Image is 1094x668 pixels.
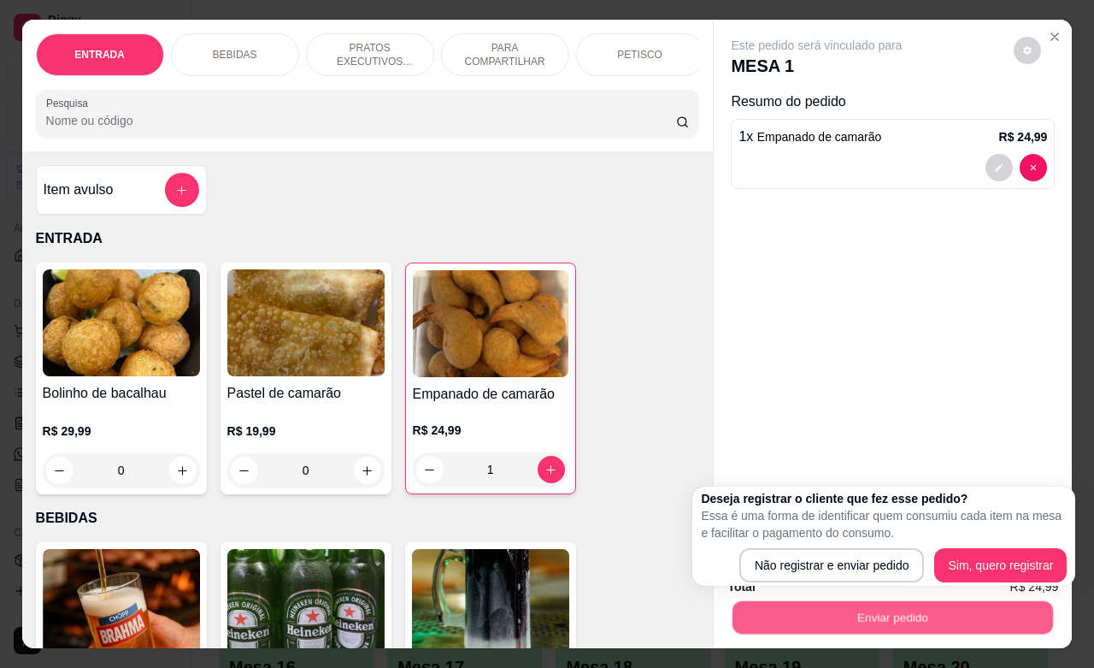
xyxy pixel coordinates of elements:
button: increase-product-quantity [538,456,565,483]
h4: Item avulso [44,180,114,200]
span: Empanado de camarão [757,130,882,144]
p: PETISCO [617,48,662,62]
p: R$ 19,99 [227,423,385,440]
p: R$ 29,99 [43,423,200,440]
button: add-separate-item [165,173,199,207]
button: decrease-product-quantity [1014,37,1041,64]
p: Essa é uma forma de identificar quem consumiu cada item na mesa e facilitar o pagamento do consumo. [701,507,1067,541]
strong: Total [727,580,755,594]
label: Pesquisa [46,96,94,110]
p: PARA COMPARTILHAR [456,41,555,68]
p: 1 x [738,127,881,147]
button: decrease-product-quantity [231,457,258,484]
p: R$ 24,99 [413,422,568,439]
p: PRATOS EXECUTIVOS (INDIVIDUAIS) [321,41,420,68]
img: product-image [43,269,200,376]
button: decrease-product-quantity [1020,154,1047,181]
p: BEBIDAS [36,508,700,529]
p: ENTRADA [36,228,700,249]
input: Pesquisa [46,112,676,129]
p: ENTRADA [74,48,125,62]
img: product-image [43,549,200,656]
h2: Deseja registrar o cliente que fez esse pedido? [701,490,1067,507]
p: MESA 1 [731,54,902,78]
span: R$ 24,99 [1010,577,1059,596]
h4: Bolinho de bacalhau [43,383,200,404]
p: Resumo do pedido [731,92,1055,112]
button: Não registrar e enviar pedido [739,548,925,582]
img: product-image [413,270,568,377]
p: R$ 24,99 [999,128,1048,145]
p: Este pedido será vinculado para [731,37,902,54]
button: increase-product-quantity [354,457,381,484]
button: decrease-product-quantity [46,457,74,484]
img: product-image [227,269,385,376]
button: Enviar pedido [732,600,1053,634]
button: decrease-product-quantity [416,456,444,483]
h4: Pastel de camarão [227,383,385,404]
img: product-image [227,549,385,656]
h4: Empanado de camarão [413,384,568,405]
button: decrease-product-quantity [985,154,1013,181]
button: Sim, quero registrar [934,548,1067,582]
button: increase-product-quantity [169,457,197,484]
button: Close [1041,23,1068,50]
img: product-image [412,549,569,656]
p: BEBIDAS [213,48,257,62]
